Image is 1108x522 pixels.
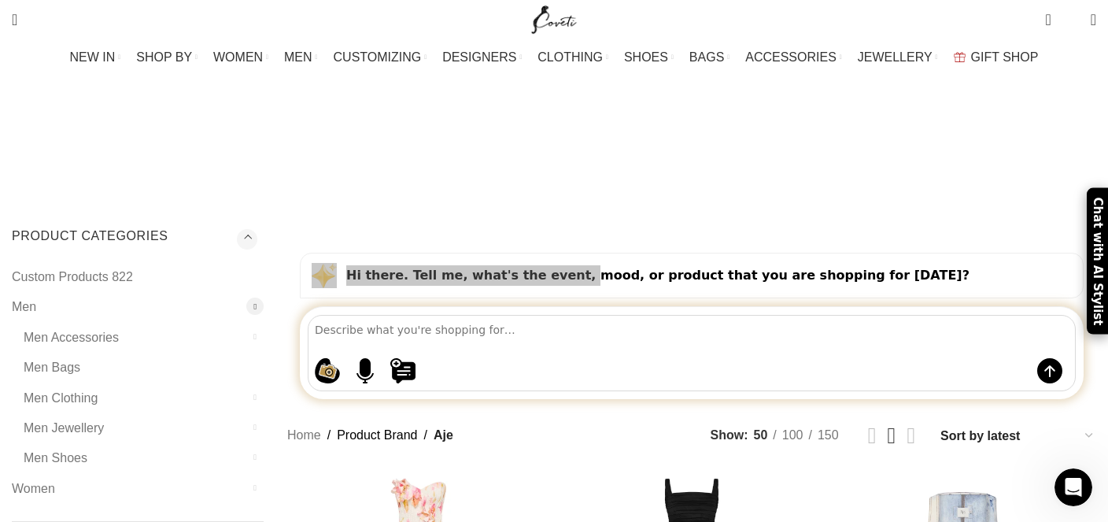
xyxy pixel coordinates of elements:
[1063,4,1079,35] div: My Wishlist
[24,323,244,353] a: Men Accessories
[284,50,312,65] span: MEN
[4,42,1104,73] div: Main navigation
[24,413,244,443] a: Men Jewellery
[70,42,121,73] a: NEW IN
[1047,8,1058,20] span: 0
[12,228,264,254] h3: Product categories
[954,42,1039,73] a: GIFT SHOP
[136,50,192,65] span: SHOP BY
[954,52,966,62] img: GiftBag
[12,474,244,504] a: Women
[1037,4,1058,35] a: 0
[442,42,522,73] a: DESIGNERS
[24,443,244,473] a: Men Shoes
[528,12,581,25] a: Site logo
[24,383,244,413] a: Men Clothing
[624,42,674,73] a: SHOES
[136,42,198,73] a: SHOP BY
[858,50,933,65] span: JEWELLERY
[70,50,116,65] span: NEW IN
[24,353,244,383] a: Men Bags
[213,42,268,73] a: WOMEN
[334,50,422,65] span: CUSTOMIZING
[12,262,244,292] a: Custom Products 822
[537,50,603,65] span: CLOTHING
[858,42,938,73] a: JEWELLERY
[4,4,25,35] a: Search
[1066,16,1078,28] span: 0
[1054,468,1092,506] iframe: Intercom live chat
[745,50,837,65] span: ACCESSORIES
[284,42,317,73] a: MEN
[12,292,244,322] a: Men
[213,50,263,65] span: WOMEN
[624,50,668,65] span: SHOES
[971,50,1039,65] span: GIFT SHOP
[745,42,842,73] a: ACCESSORIES
[537,42,608,73] a: CLOTHING
[689,50,724,65] span: BAGS
[689,42,729,73] a: BAGS
[334,42,427,73] a: CUSTOMIZING
[442,50,516,65] span: DESIGNERS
